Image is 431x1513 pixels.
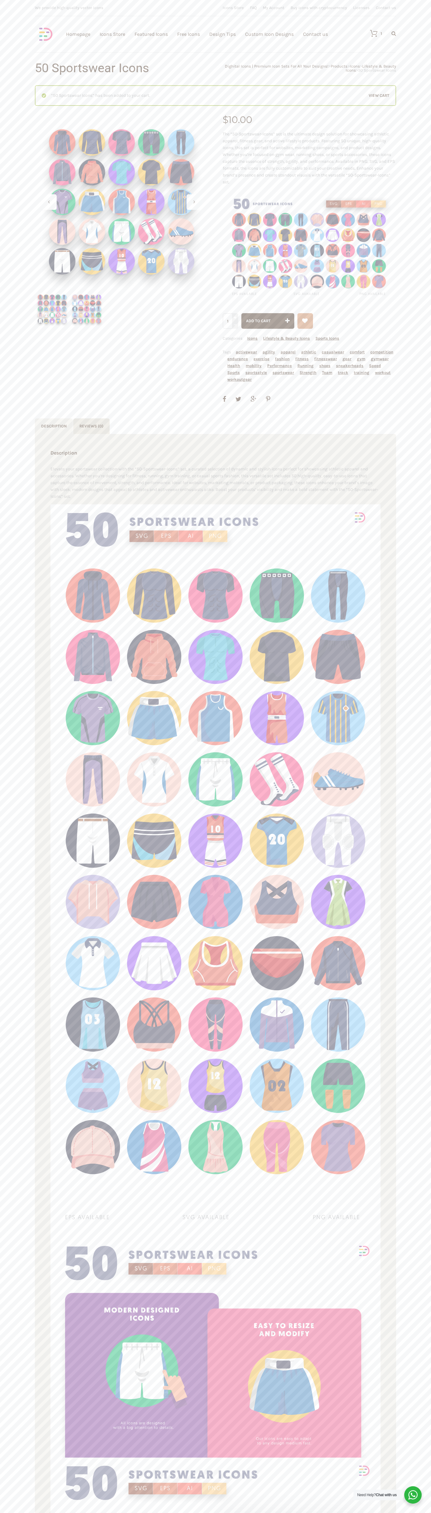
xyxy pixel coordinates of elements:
[73,418,110,434] a: Reviews (0)
[50,450,381,456] h2: Description
[353,6,370,10] a: Licenses
[263,6,284,10] a: My Account
[343,356,351,361] a: gear
[358,68,396,73] span: 50 Sportswear Icons
[223,350,393,382] span: Tags
[350,64,360,68] a: Icons
[223,6,244,10] a: Icons Store
[263,350,275,354] a: agility
[314,356,337,361] a: fitnesswear
[223,114,228,125] span: $
[35,115,208,289] img: 50-Sportswear _ Shop-2
[371,356,389,361] a: gymwear
[322,350,344,354] a: casualwear
[50,466,381,500] p: Elevate your sportswear collection with the “50-Sportswear-Icons” set, a curated selection of dyn...
[376,1493,397,1497] strong: Chat with us
[357,1493,397,1497] span: Need Help?
[227,370,240,375] a: Sports
[346,64,396,73] a: Lifestyle & Beauty Icons
[338,370,348,375] a: track
[331,64,348,68] a: Products
[354,370,369,375] a: training
[267,363,292,368] a: Performance
[263,336,310,341] a: Lifestyle & Beauty Icons
[369,92,389,99] a: View cart
[375,370,391,375] a: workout
[291,6,347,10] a: Buy icons with cryptocurrency
[246,363,262,368] a: mobility
[376,6,396,10] a: Contact us
[35,85,396,106] div: “50 Sportswear Icons” has been added to your cart.
[223,336,339,341] span: Categories
[297,363,314,368] a: Running
[215,64,396,72] div: > > > >
[381,31,382,35] div: 1
[364,30,382,37] a: 1
[281,350,296,354] a: apparel
[295,356,309,361] a: fitness
[223,114,252,125] bdi: 10.00
[315,336,339,341] a: Sports Icons
[241,313,294,329] button: Add to cart
[253,356,269,361] a: exercise
[250,6,257,10] a: FAQ
[35,5,103,10] span: We provide high quality vector icons
[322,370,332,375] a: Team
[35,62,215,74] h1: 50 Sportswear Icons
[272,370,294,375] a: sportswear
[223,313,237,329] input: Qty
[35,418,73,434] a: Description
[227,363,240,368] a: Health
[357,356,365,361] a: gym
[300,370,316,375] a: Strength
[223,131,396,186] p: The “50-Sportswear-Icons” set is the ultimate design solution for showcasing athletic apparel, fi...
[227,356,248,361] a: endurance
[336,363,363,368] a: sneakerheads
[275,356,290,361] a: fashion
[245,370,267,375] a: sportsstyle
[301,350,316,354] a: athletic
[350,350,365,354] a: comfort
[225,64,329,68] a: Dighital Icons | Premium Icon Sets For All Your Designs!
[227,377,252,382] a: workoutgear
[369,363,381,368] a: Speed
[246,318,271,323] span: Add to cart
[319,363,330,368] a: shoes
[247,336,258,341] a: Icons
[236,350,257,354] a: activewear
[370,350,393,354] a: competition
